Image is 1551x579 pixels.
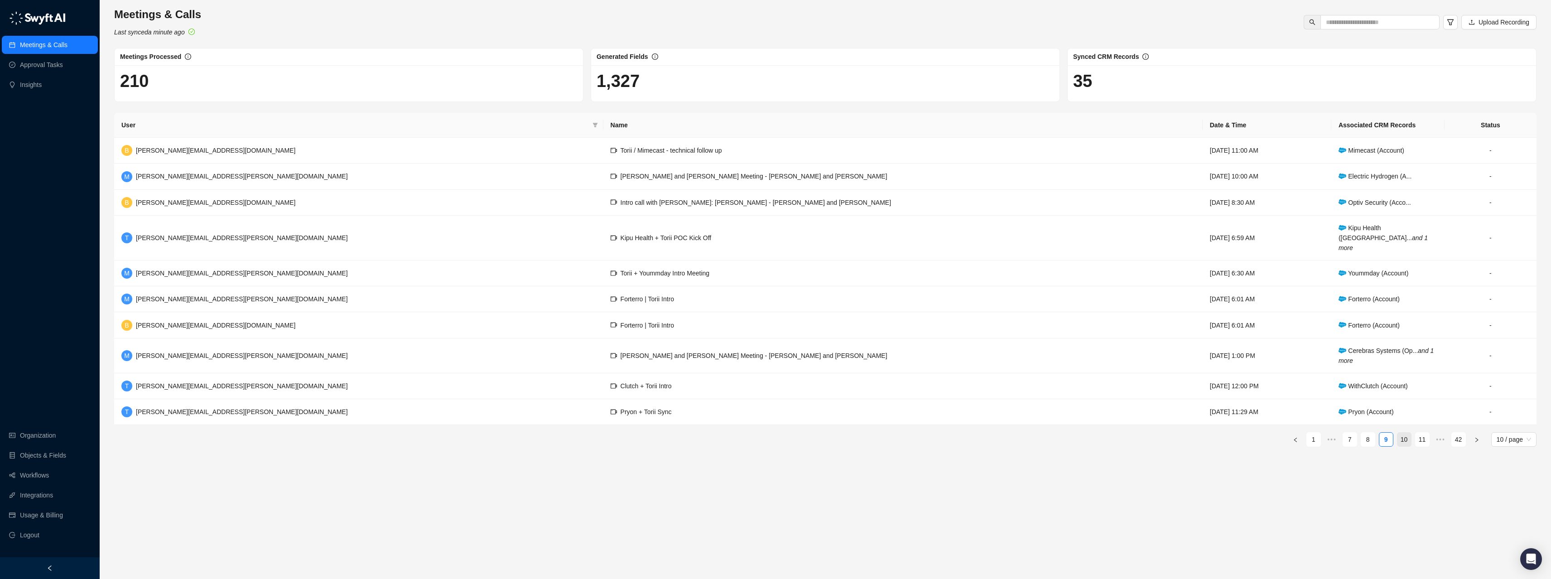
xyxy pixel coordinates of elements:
[1445,216,1537,261] td: -
[1497,433,1531,446] span: 10 / page
[1469,432,1484,447] li: Next Page
[1445,312,1537,338] td: -
[1339,173,1411,180] span: Electric Hydrogen (A...
[9,11,66,25] img: logo-05li4sbe.png
[1379,432,1393,447] li: 9
[1461,15,1537,29] button: Upload Recording
[20,466,49,484] a: Workflows
[1415,432,1430,447] li: 11
[136,234,348,241] span: [PERSON_NAME][EMAIL_ADDRESS][PERSON_NAME][DOMAIN_NAME]
[611,199,617,205] span: video-camera
[188,29,195,35] span: check-circle
[1479,17,1529,27] span: Upload Recording
[136,408,348,415] span: [PERSON_NAME][EMAIL_ADDRESS][PERSON_NAME][DOMAIN_NAME]
[1397,432,1411,447] li: 10
[1433,432,1448,447] span: •••
[621,408,672,415] span: Pryon + Torii Sync
[611,147,617,154] span: video-camera
[124,172,130,182] span: M
[1339,147,1404,154] span: Mimecast (Account)
[1445,338,1537,373] td: -
[1203,312,1331,338] td: [DATE] 6:01 AM
[1203,373,1331,399] td: [DATE] 12:00 PM
[20,36,67,54] a: Meetings & Calls
[1293,437,1298,443] span: left
[1203,216,1331,261] td: [DATE] 6:59 AM
[1361,433,1375,446] a: 8
[1445,261,1537,286] td: -
[1445,373,1537,399] td: -
[1474,437,1479,443] span: right
[1469,19,1475,25] span: upload
[185,53,191,60] span: info-circle
[114,29,185,36] i: Last synced a minute ago
[1339,382,1408,390] span: WithClutch (Account)
[592,122,598,128] span: filter
[136,352,348,359] span: [PERSON_NAME][EMAIL_ADDRESS][PERSON_NAME][DOMAIN_NAME]
[120,71,578,92] h1: 210
[611,270,617,276] span: video-camera
[20,506,63,524] a: Usage & Billing
[621,382,672,390] span: Clutch + Torii Intro
[121,120,589,130] span: User
[1445,399,1537,425] td: -
[1339,347,1434,364] i: and 1 more
[125,407,129,417] span: T
[1361,432,1375,447] li: 8
[1203,190,1331,216] td: [DATE] 8:30 AM
[1339,199,1411,206] span: Optiv Security (Acco...
[621,295,674,303] span: Forterro | Torii Intro
[1433,432,1448,447] li: Next 5 Pages
[611,352,617,359] span: video-camera
[1203,113,1331,138] th: Date & Time
[1331,113,1445,138] th: Associated CRM Records
[20,526,39,544] span: Logout
[1203,261,1331,286] td: [DATE] 6:30 AM
[124,351,130,361] span: M
[125,145,129,155] span: B
[1339,234,1428,251] i: and 1 more
[1203,399,1331,425] td: [DATE] 11:29 AM
[597,71,1054,92] h1: 1,327
[1469,432,1484,447] button: right
[621,147,722,154] span: Torii / Mimecast - technical follow up
[1288,432,1303,447] button: left
[1203,338,1331,373] td: [DATE] 1:00 PM
[597,53,648,60] span: Generated Fields
[1397,433,1411,446] a: 10
[1416,433,1429,446] a: 11
[1445,190,1537,216] td: -
[1306,432,1321,447] li: 1
[1339,347,1434,364] span: Cerebras Systems (Op...
[1339,224,1428,251] span: Kipu Health ([GEOGRAPHIC_DATA]...
[125,233,129,243] span: T
[9,532,15,538] span: logout
[1451,432,1466,447] li: 42
[136,173,348,180] span: [PERSON_NAME][EMAIL_ADDRESS][PERSON_NAME][DOMAIN_NAME]
[20,426,56,444] a: Organization
[621,322,674,329] span: Forterro | Torii Intro
[136,147,295,154] span: [PERSON_NAME][EMAIL_ADDRESS][DOMAIN_NAME]
[611,409,617,415] span: video-camera
[1203,138,1331,164] td: [DATE] 11:00 AM
[125,381,129,391] span: T
[125,320,129,330] span: B
[611,322,617,328] span: video-camera
[136,322,295,329] span: [PERSON_NAME][EMAIL_ADDRESS][DOMAIN_NAME]
[611,235,617,241] span: video-camera
[1445,164,1537,189] td: -
[136,295,348,303] span: [PERSON_NAME][EMAIL_ADDRESS][PERSON_NAME][DOMAIN_NAME]
[124,294,130,304] span: M
[1491,432,1537,447] div: Page Size
[1520,548,1542,570] div: Open Intercom Messenger
[124,268,130,278] span: M
[1379,433,1393,446] a: 9
[1073,53,1139,60] span: Synced CRM Records
[652,53,658,60] span: info-circle
[1445,286,1537,312] td: -
[1203,286,1331,312] td: [DATE] 6:01 AM
[621,199,891,206] span: Intro call with [PERSON_NAME]: [PERSON_NAME] - [PERSON_NAME] and [PERSON_NAME]
[136,199,295,206] span: [PERSON_NAME][EMAIL_ADDRESS][DOMAIN_NAME]
[1203,164,1331,189] td: [DATE] 10:00 AM
[20,486,53,504] a: Integrations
